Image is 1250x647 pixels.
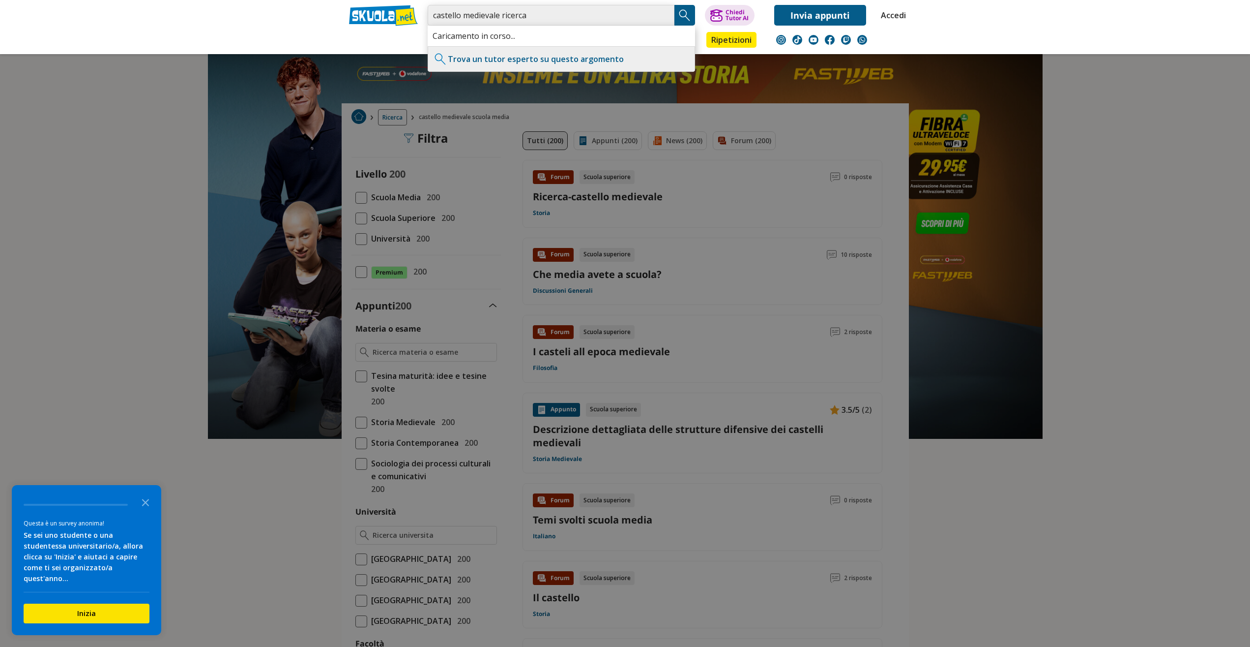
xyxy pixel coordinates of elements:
button: Close the survey [136,492,155,512]
img: facebook [825,35,835,45]
img: youtube [809,35,818,45]
div: Chiedi Tutor AI [726,9,749,21]
img: Cerca appunti, riassunti o versioni [677,8,692,23]
a: Accedi [881,5,901,26]
div: Se sei uno studente o una studentessa universitario/a, allora clicca su 'Inizia' e aiutaci a capi... [24,530,149,584]
img: WhatsApp [857,35,867,45]
a: Invia appunti [774,5,866,26]
img: Trova un tutor esperto [433,52,448,66]
div: Caricamento in corso... [428,26,695,46]
a: Ripetizioni [706,32,756,48]
img: instagram [776,35,786,45]
img: tiktok [792,35,802,45]
a: Appunti [425,32,469,50]
div: Questa è un survey anonima! [24,519,149,528]
input: Cerca appunti, riassunti o versioni [428,5,674,26]
button: Inizia [24,604,149,623]
a: Trova un tutor esperto su questo argomento [448,54,624,64]
button: ChiediTutor AI [705,5,755,26]
button: Search Button [674,5,695,26]
img: twitch [841,35,851,45]
div: Survey [12,485,161,635]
